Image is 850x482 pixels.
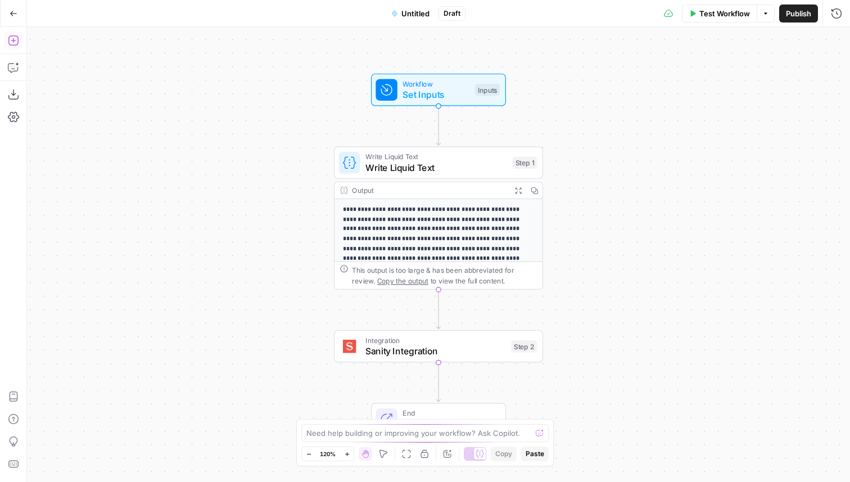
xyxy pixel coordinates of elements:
[365,335,506,345] span: Integration
[403,408,494,418] span: End
[334,330,543,363] div: IntegrationSanity IntegrationStep 2
[495,449,512,459] span: Copy
[513,157,537,169] div: Step 1
[475,84,500,96] div: Inputs
[699,8,750,19] span: Test Workflow
[403,78,469,89] span: Workflow
[526,449,544,459] span: Paste
[786,8,811,19] span: Publish
[436,290,440,329] g: Edge from step_1 to step_2
[401,8,429,19] span: Untitled
[436,106,440,146] g: Edge from start to step_1
[444,8,460,19] span: Draft
[377,277,428,285] span: Copy the output
[352,265,537,286] div: This output is too large & has been abbreviated for review. to view the full content.
[334,403,543,436] div: EndOutput
[512,340,537,353] div: Step 2
[436,363,440,402] g: Edge from step_2 to end
[385,4,436,22] button: Untitled
[334,74,543,106] div: WorkflowSet InputsInputs
[352,185,506,196] div: Output
[320,449,336,458] span: 120%
[682,4,757,22] button: Test Workflow
[403,88,469,101] span: Set Inputs
[365,161,507,174] span: Write Liquid Text
[365,151,507,162] span: Write Liquid Text
[491,447,517,461] button: Copy
[521,447,549,461] button: Paste
[403,417,494,431] span: Output
[343,340,356,353] img: logo.svg
[365,344,506,358] span: Sanity Integration
[779,4,818,22] button: Publish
